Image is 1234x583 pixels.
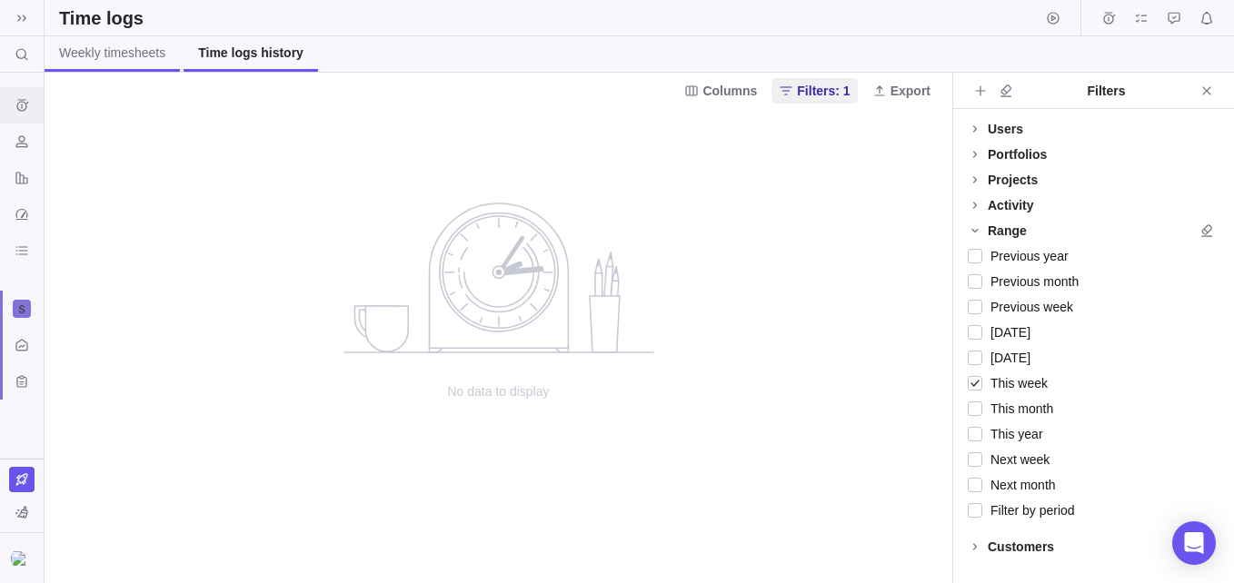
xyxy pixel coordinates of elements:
span: This month [982,396,1053,421]
span: Previous month [982,269,1079,294]
div: Users [988,120,1023,138]
a: Weekly timesheets [45,36,180,72]
span: My assignments [1129,5,1154,31]
div: Taylor Quayle [11,548,33,569]
span: This year [982,421,1043,447]
span: Export [891,82,930,100]
a: Notifications [1194,14,1219,28]
div: Open Intercom Messenger [1172,521,1216,565]
span: Approval requests [1161,5,1187,31]
span: Clear all filters [993,78,1019,104]
span: Notifications [1194,5,1219,31]
span: [DATE] [982,320,1030,345]
span: Filters: 1 [771,78,857,104]
a: Upgrade now (Trial ends in 6 days) [9,467,35,492]
span: Export [865,78,938,104]
h2: Time logs [59,5,144,31]
div: Projects [988,171,1038,189]
span: Filters: 1 [797,82,850,100]
span: Previous year [982,243,1069,269]
span: No data to display [317,382,681,400]
span: Close [1194,78,1219,104]
span: Time logs [1096,5,1121,31]
div: Portfolios [988,145,1047,163]
span: Clear all filters [1194,218,1219,243]
a: Approval requests [1161,14,1187,28]
a: My assignments [1129,14,1154,28]
span: This week [982,371,1048,396]
img: Show [11,551,33,566]
div: Customers [988,538,1054,556]
div: no data to show [317,108,681,583]
a: Time logs history [184,36,318,72]
span: Time logs history [198,44,304,62]
span: Columns [677,78,764,104]
div: Range [988,222,1027,240]
span: Filter by period [982,498,1075,523]
a: Time logs [1096,14,1121,28]
span: Start timer [1040,5,1066,31]
div: Filters [1019,82,1194,100]
span: [DATE] [982,345,1030,371]
span: Weekly timesheets [59,44,165,62]
span: Previous week [982,294,1073,320]
span: Next week [982,447,1050,472]
span: You are currently using sample data to explore and understand Birdview better. [7,499,36,525]
span: Columns [702,82,757,100]
div: Activity [988,196,1034,214]
span: Next month [982,472,1056,498]
span: Add filters [968,78,993,104]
